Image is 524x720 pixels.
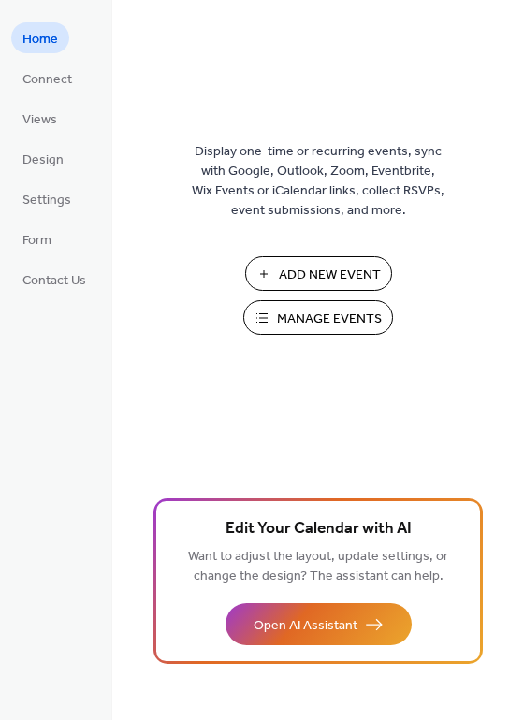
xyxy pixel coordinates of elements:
span: Design [22,151,64,170]
span: Settings [22,191,71,210]
span: Edit Your Calendar with AI [226,516,412,542]
a: Settings [11,183,82,214]
span: Connect [22,70,72,90]
a: Views [11,103,68,134]
span: Open AI Assistant [254,616,357,636]
span: Want to adjust the layout, update settings, or change the design? The assistant can help. [188,544,448,589]
a: Design [11,143,75,174]
span: Home [22,30,58,50]
span: Display one-time or recurring events, sync with Google, Outlook, Zoom, Eventbrite, Wix Events or ... [192,142,444,221]
a: Home [11,22,69,53]
span: Add New Event [279,266,381,285]
span: Contact Us [22,271,86,291]
span: Form [22,231,51,251]
a: Contact Us [11,264,97,295]
a: Form [11,223,63,254]
a: Connect [11,63,83,94]
button: Manage Events [243,300,393,335]
span: Manage Events [277,310,382,329]
button: Open AI Assistant [226,603,412,645]
span: Views [22,110,57,130]
button: Add New Event [245,256,392,291]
